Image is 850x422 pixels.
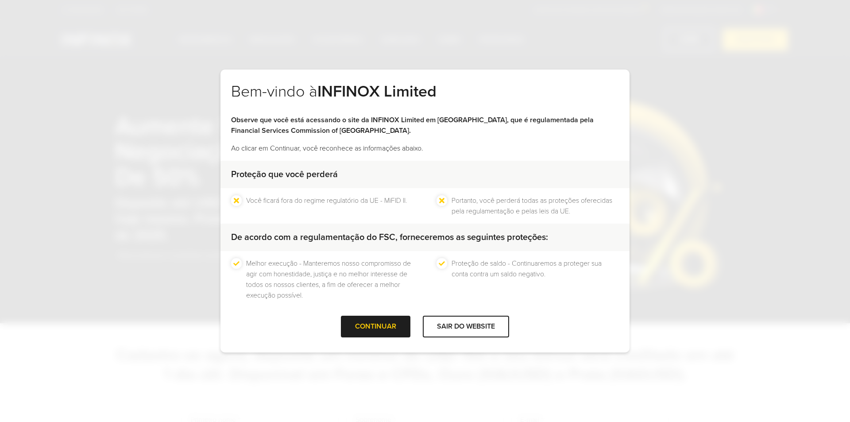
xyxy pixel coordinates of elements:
li: Melhor execução - Manteremos nosso compromisso de agir com honestidade, justiça e no melhor inter... [246,258,413,301]
li: Proteção de saldo - Continuaremos a proteger sua conta contra um saldo negativo. [452,258,619,301]
strong: Observe que você está acessando o site da INFINOX Limited em [GEOGRAPHIC_DATA], que é regulamenta... [231,116,594,135]
li: Portanto, você perderá todas as proteções oferecidas pela regulamentação e pelas leis da UE. [452,195,619,217]
strong: INFINOX Limited [317,82,437,101]
h2: Bem-vindo à [231,82,619,115]
div: CONTINUAR [341,316,410,337]
strong: Proteção que você perderá [231,169,338,180]
div: SAIR DO WEBSITE [423,316,509,337]
li: Você ficará fora do regime regulatório da UE - MiFID II. [246,195,407,217]
p: Ao clicar em Continuar, você reconhece as informações abaixo. [231,143,619,154]
strong: De acordo com a regulamentação do FSC, forneceremos as seguintes proteções: [231,232,548,243]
